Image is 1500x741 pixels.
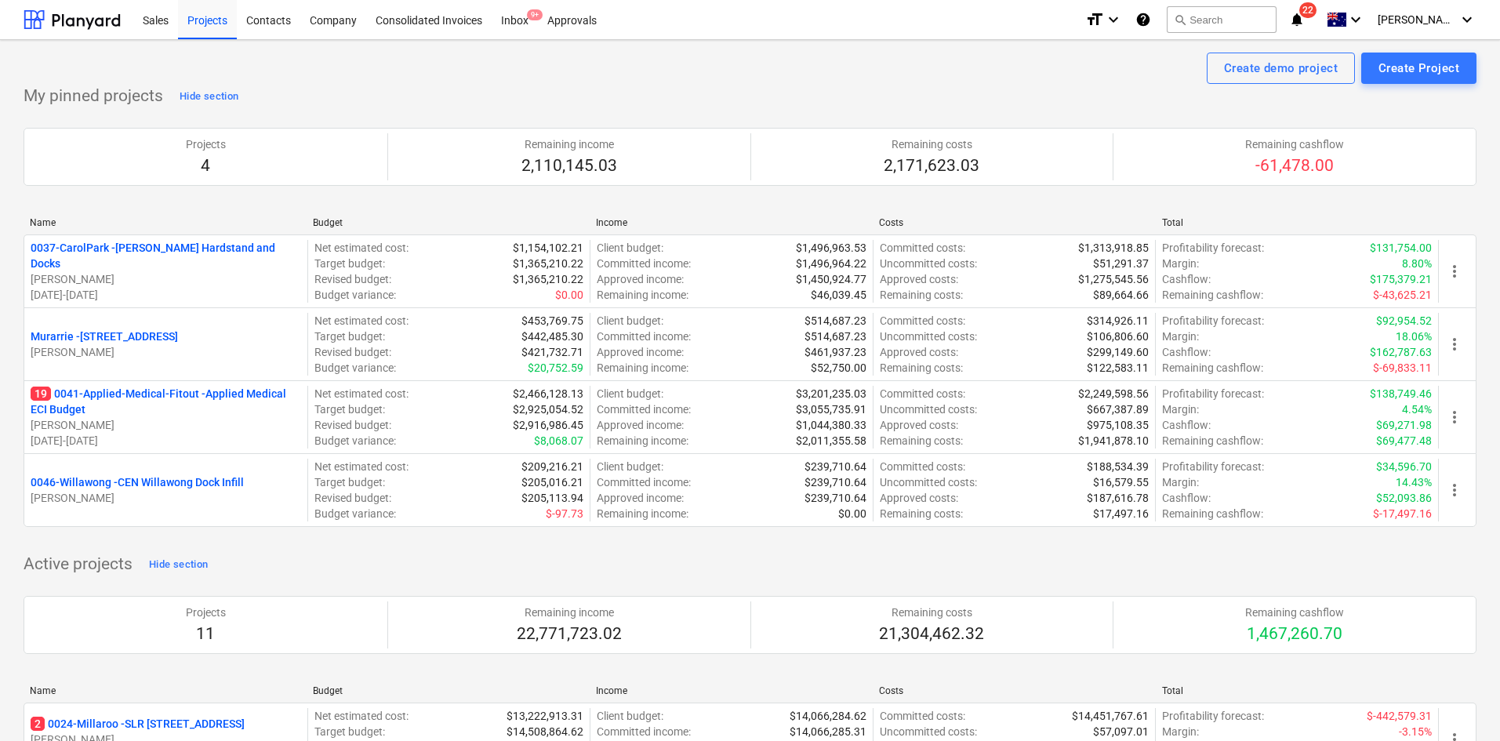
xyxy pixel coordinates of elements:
[1299,2,1317,18] span: 22
[880,287,963,303] p: Remaining costs :
[796,240,866,256] p: $1,496,963.53
[31,271,301,287] p: [PERSON_NAME]
[790,708,866,724] p: $14,066,284.62
[314,724,385,739] p: Target budget :
[31,433,301,449] p: [DATE] - [DATE]
[880,490,958,506] p: Approved costs :
[1162,490,1211,506] p: Cashflow :
[879,217,1150,228] div: Costs
[314,360,396,376] p: Budget variance :
[1376,433,1432,449] p: $69,477.48
[880,256,977,271] p: Uncommitted costs :
[880,474,977,490] p: Uncommitted costs :
[534,433,583,449] p: $8,068.07
[880,724,977,739] p: Uncommitted costs :
[314,287,396,303] p: Budget variance :
[597,344,684,360] p: Approved income :
[314,417,391,433] p: Revised budget :
[1162,417,1211,433] p: Cashflow :
[880,271,958,287] p: Approved costs :
[1162,329,1199,344] p: Margin :
[597,433,688,449] p: Remaining income :
[597,724,691,739] p: Committed income :
[597,329,691,344] p: Committed income :
[314,474,385,490] p: Target budget :
[521,313,583,329] p: $453,769.75
[597,474,691,490] p: Committed income :
[313,685,583,696] div: Budget
[1370,344,1432,360] p: $162,787.63
[31,474,244,490] p: 0046-Willawong - CEN Willawong Dock Infill
[513,256,583,271] p: $1,365,210.22
[804,490,866,506] p: $239,710.64
[527,9,543,20] span: 9+
[1422,666,1500,741] div: Chat Widget
[838,506,866,521] p: $0.00
[796,386,866,401] p: $3,201,235.03
[880,360,963,376] p: Remaining costs :
[597,506,688,521] p: Remaining income :
[880,708,965,724] p: Committed costs :
[796,417,866,433] p: $1,044,380.33
[1376,459,1432,474] p: $34,596.70
[314,329,385,344] p: Target budget :
[513,386,583,401] p: $2,466,128.13
[1445,481,1464,499] span: more_vert
[1093,474,1149,490] p: $16,579.55
[1093,256,1149,271] p: $51,291.37
[521,459,583,474] p: $209,216.21
[31,386,301,417] p: 0041-Applied-Medical-Fitout - Applied Medical ECI Budget
[597,240,663,256] p: Client budget :
[597,287,688,303] p: Remaining income :
[804,329,866,344] p: $514,687.23
[1245,155,1344,177] p: -61,478.00
[314,506,396,521] p: Budget variance :
[1162,386,1264,401] p: Profitability forecast :
[1135,10,1151,29] i: Knowledge base
[30,685,300,696] div: Name
[1162,708,1264,724] p: Profitability forecast :
[596,685,866,696] div: Income
[1370,271,1432,287] p: $175,379.21
[314,490,391,506] p: Revised budget :
[1162,685,1433,696] div: Total
[1396,329,1432,344] p: 18.06%
[1162,313,1264,329] p: Profitability forecast :
[31,474,301,506] div: 0046-Willawong -CEN Willawong Dock Infill[PERSON_NAME]
[597,313,663,329] p: Client budget :
[1078,271,1149,287] p: $1,275,545.56
[884,136,979,152] p: Remaining costs
[1093,287,1149,303] p: $89,664.66
[796,256,866,271] p: $1,496,964.22
[1370,240,1432,256] p: $131,754.00
[880,240,965,256] p: Committed costs :
[186,605,226,620] p: Projects
[880,459,965,474] p: Committed costs :
[31,386,301,449] div: 190041-Applied-Medical-Fitout -Applied Medical ECI Budget[PERSON_NAME][DATE]-[DATE]
[597,256,691,271] p: Committed income :
[31,329,178,344] p: Murarrie - [STREET_ADDRESS]
[879,605,984,620] p: Remaining costs
[1376,417,1432,433] p: $69,271.98
[1289,10,1305,29] i: notifications
[1174,13,1186,26] span: search
[1373,287,1432,303] p: $-43,625.21
[314,271,391,287] p: Revised budget :
[1376,313,1432,329] p: $92,954.52
[24,85,163,107] p: My pinned projects
[1093,724,1149,739] p: $57,097.01
[24,554,133,576] p: Active projects
[314,386,409,401] p: Net estimated cost :
[1162,401,1199,417] p: Margin :
[145,552,212,577] button: Hide section
[880,329,977,344] p: Uncommitted costs :
[555,287,583,303] p: $0.00
[596,217,866,228] div: Income
[1078,240,1149,256] p: $1,313,918.85
[1402,256,1432,271] p: 8.80%
[1087,459,1149,474] p: $188,534.39
[597,271,684,287] p: Approved income :
[880,344,958,360] p: Approved costs :
[1445,335,1464,354] span: more_vert
[513,401,583,417] p: $2,925,054.52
